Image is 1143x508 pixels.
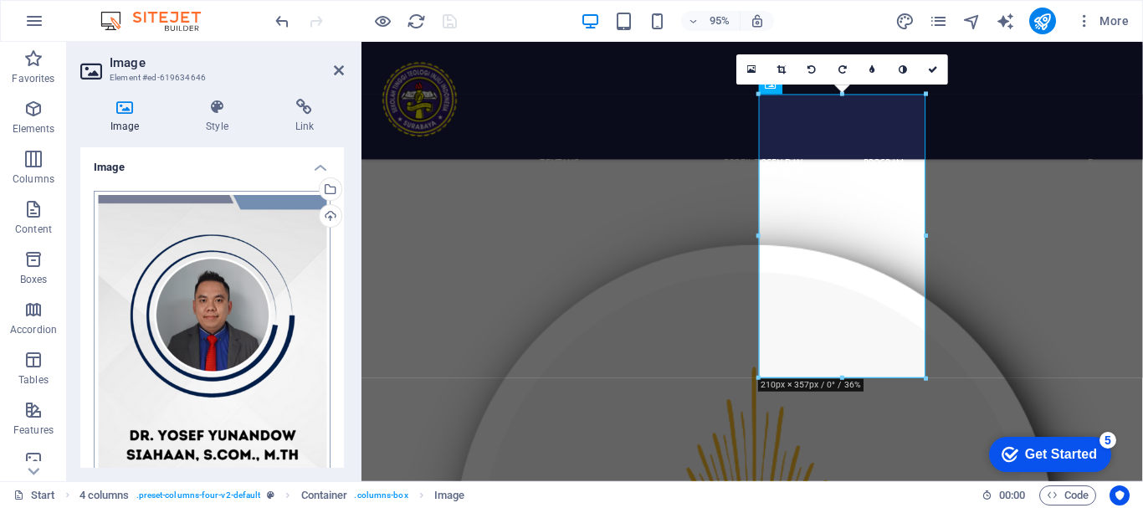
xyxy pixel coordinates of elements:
[18,373,49,387] p: Tables
[13,172,54,186] p: Columns
[13,485,55,505] a: Click to cancel selection. Double-click to open Pages
[110,55,344,70] h2: Image
[176,99,264,134] h4: Style
[273,12,292,31] i: Undo: Change image (Ctrl+Z)
[407,12,426,31] i: Reload page
[79,485,130,505] span: Click to select. Double-click to edit
[80,99,176,134] h4: Image
[895,12,915,31] i: Design (Ctrl+Alt+Y)
[272,11,292,31] button: undo
[706,11,733,31] h6: 95%
[858,54,888,85] a: Blur
[918,54,948,85] a: Confirm ( Ctrl ⏎ )
[12,72,54,85] p: Favorites
[265,99,344,134] h4: Link
[828,54,858,85] a: Rotate right 90°
[15,223,52,236] p: Content
[406,11,426,31] button: reload
[929,12,948,31] i: Pages (Ctrl+Alt+S)
[1033,12,1052,31] i: Publish
[736,54,766,85] a: Select files from the file manager, stock photos, or upload file(s)
[13,423,54,437] p: Features
[888,54,918,85] a: Greyscale
[124,3,141,20] div: 5
[797,54,828,85] a: Rotate left 90°
[80,147,344,177] h4: Image
[750,13,765,28] i: On resize automatically adjust zoom level to fit chosen device.
[301,485,348,505] span: Click to select. Double-click to edit
[267,490,274,500] i: This element is a customizable preset
[96,11,222,31] img: Editor Logo
[13,8,136,44] div: Get Started 5 items remaining, 0% complete
[895,11,915,31] button: design
[1110,485,1130,505] button: Usercentrics
[13,122,55,136] p: Elements
[136,485,261,505] span: . preset-columns-four-v2-default
[1029,8,1056,34] button: publish
[79,485,465,505] nav: breadcrumb
[1069,8,1135,34] button: More
[996,11,1016,31] button: text_generator
[929,11,949,31] button: pages
[1039,485,1096,505] button: Code
[681,11,741,31] button: 95%
[434,485,464,505] span: Click to select. Double-click to edit
[962,12,982,31] i: Navigator
[10,323,57,336] p: Accordion
[372,11,392,31] button: Click here to leave preview mode and continue editing
[1011,489,1013,501] span: :
[982,485,1026,505] h6: Session time
[110,70,310,85] h3: Element #ed-619634646
[996,12,1015,31] i: AI Writer
[767,54,797,85] a: Crop mode
[354,485,407,505] span: . columns-box
[1047,485,1089,505] span: Code
[1076,13,1129,29] span: More
[20,273,48,286] p: Boxes
[962,11,982,31] button: navigator
[999,485,1025,505] span: 00 00
[49,18,121,33] div: Get Started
